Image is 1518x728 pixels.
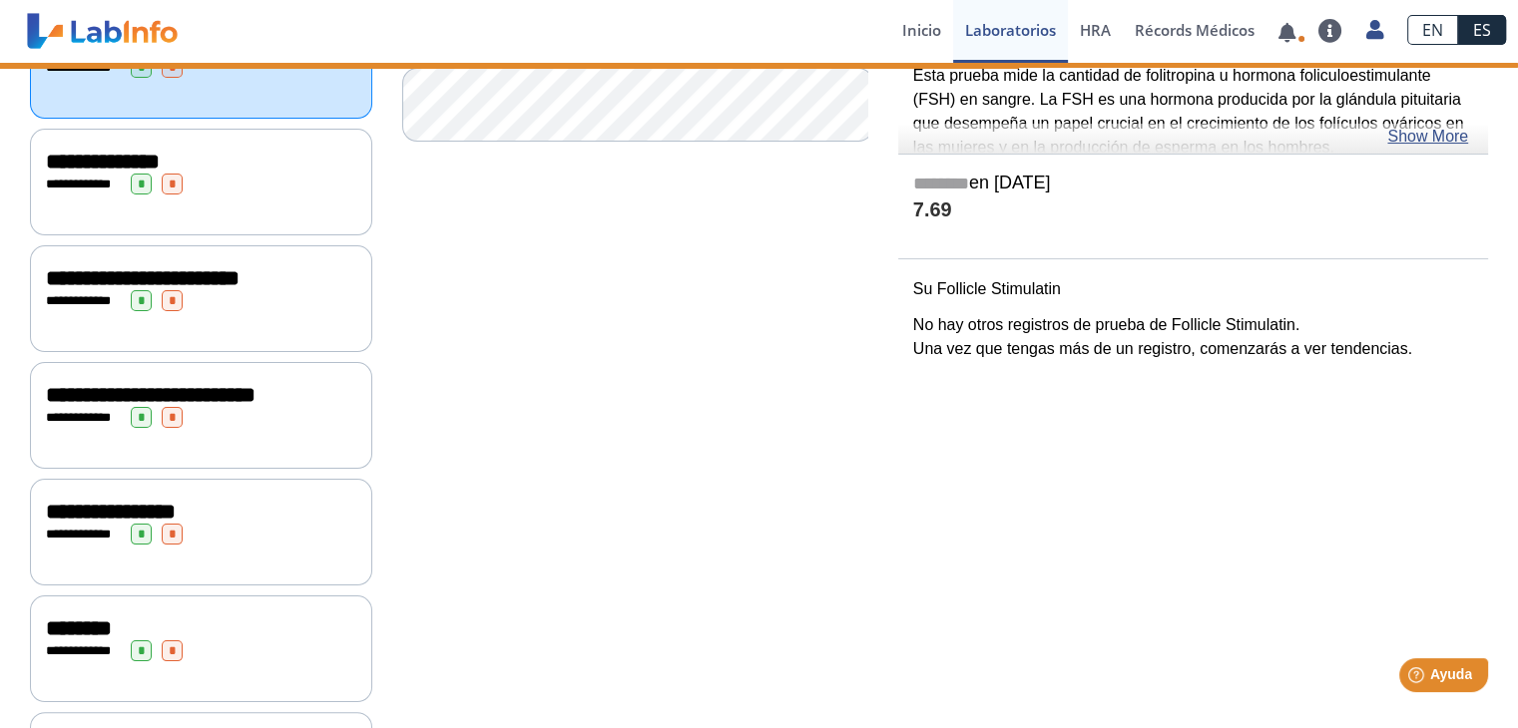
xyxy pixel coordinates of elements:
[913,277,1473,301] p: Su Follicle Stimulatin
[1458,15,1506,45] a: ES
[1407,15,1458,45] a: EN
[1387,125,1468,149] a: Show More
[913,198,1473,223] h4: 7.69
[913,64,1473,160] p: Esta prueba mide la cantidad de folitropina u hormona foliculoestimulante (FSH) en sangre. La FSH...
[913,173,1473,195] h5: en [DATE]
[1080,20,1111,40] span: HRA
[913,313,1473,361] p: No hay otros registros de prueba de Follicle Stimulatin. Una vez que tengas más de un registro, c...
[1340,650,1496,706] iframe: Help widget launcher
